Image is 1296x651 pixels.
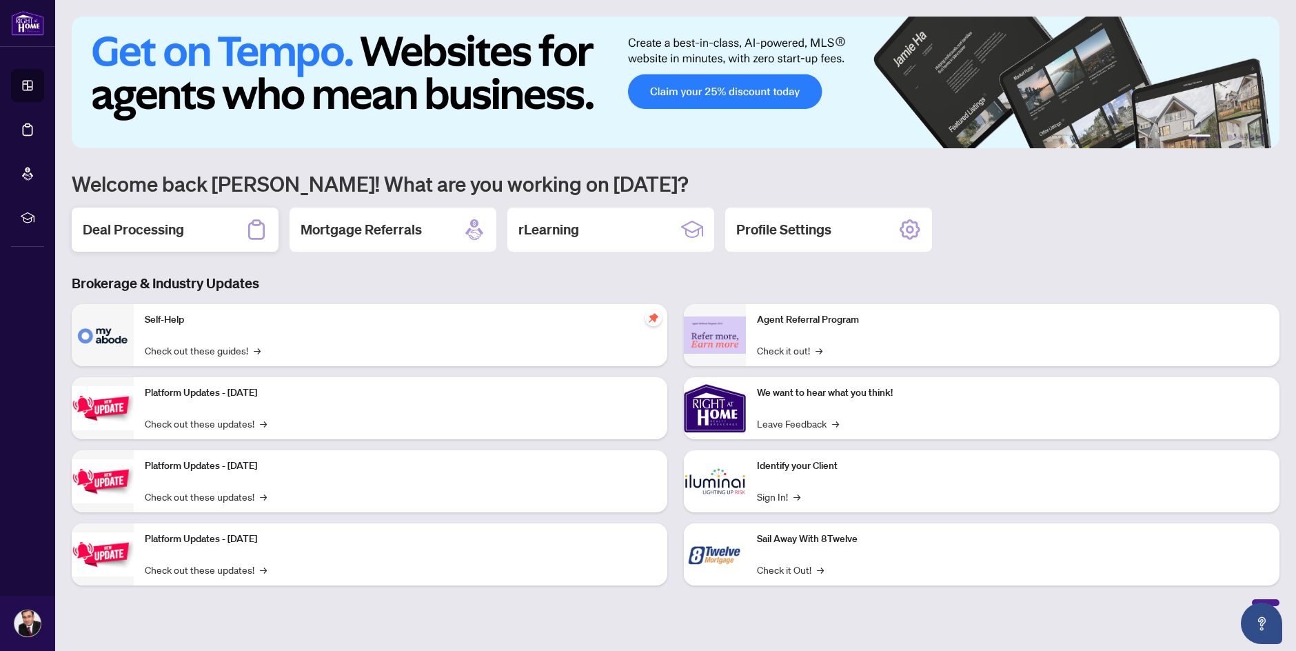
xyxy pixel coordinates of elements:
[1249,134,1255,140] button: 5
[645,310,662,326] span: pushpin
[301,220,422,239] h2: Mortgage Referrals
[72,459,134,503] img: Platform Updates - July 8, 2025
[793,489,800,504] span: →
[1188,134,1211,140] button: 1
[684,523,746,585] img: Sail Away With 8Twelve
[260,416,267,431] span: →
[757,489,800,504] a: Sign In!→
[145,562,267,577] a: Check out these updates!→
[145,385,656,401] p: Platform Updates - [DATE]
[757,532,1268,547] p: Sail Away With 8Twelve
[817,562,824,577] span: →
[1241,603,1282,644] button: Open asap
[72,304,134,366] img: Self-Help
[1238,134,1244,140] button: 4
[145,532,656,547] p: Platform Updates - [DATE]
[260,489,267,504] span: →
[72,170,1279,197] h1: Welcome back [PERSON_NAME]! What are you working on [DATE]?
[684,450,746,512] img: Identify your Client
[1216,134,1222,140] button: 2
[145,416,267,431] a: Check out these updates!→
[757,385,1268,401] p: We want to hear what you think!
[1227,134,1233,140] button: 3
[832,416,839,431] span: →
[260,562,267,577] span: →
[757,416,839,431] a: Leave Feedback→
[83,220,184,239] h2: Deal Processing
[757,459,1268,474] p: Identify your Client
[11,10,44,36] img: logo
[145,343,261,358] a: Check out these guides!→
[518,220,579,239] h2: rLearning
[145,459,656,474] p: Platform Updates - [DATE]
[72,386,134,430] img: Platform Updates - July 21, 2025
[72,17,1279,148] img: Slide 0
[145,489,267,504] a: Check out these updates!→
[757,562,824,577] a: Check it Out!→
[736,220,831,239] h2: Profile Settings
[684,377,746,439] img: We want to hear what you think!
[145,312,656,328] p: Self-Help
[684,317,746,354] img: Agent Referral Program
[757,312,1268,328] p: Agent Referral Program
[72,274,1279,293] h3: Brokerage & Industry Updates
[816,343,822,358] span: →
[14,610,41,637] img: Profile Icon
[72,532,134,576] img: Platform Updates - June 23, 2025
[757,343,822,358] a: Check it out!→
[254,343,261,358] span: →
[1260,134,1266,140] button: 6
